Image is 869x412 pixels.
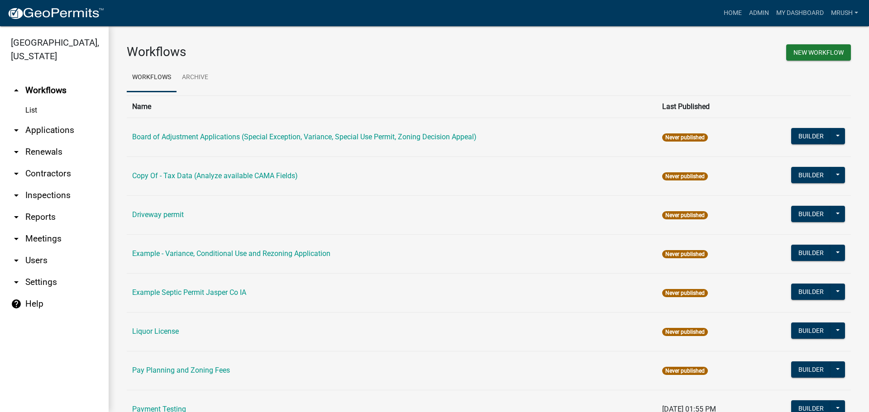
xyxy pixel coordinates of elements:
i: arrow_drop_down [11,233,22,244]
span: Never published [662,211,708,219]
i: arrow_drop_down [11,147,22,157]
button: Builder [791,245,831,261]
i: arrow_drop_down [11,125,22,136]
a: Home [720,5,745,22]
button: New Workflow [786,44,851,61]
button: Builder [791,167,831,183]
a: Pay Planning and Zoning Fees [132,366,230,374]
a: Admin [745,5,773,22]
th: Last Published [657,95,753,118]
i: help [11,298,22,309]
a: Driveway permit [132,210,184,219]
th: Name [127,95,657,118]
span: Never published [662,328,708,336]
i: arrow_drop_down [11,212,22,223]
span: Never published [662,250,708,258]
span: Never published [662,133,708,142]
button: Builder [791,128,831,144]
a: Archive [177,63,214,92]
button: Builder [791,206,831,222]
i: arrow_drop_down [11,255,22,266]
a: Liquor License [132,327,179,336]
span: Never published [662,289,708,297]
i: arrow_drop_down [11,190,22,201]
a: Copy Of - Tax Data (Analyze available CAMA Fields) [132,171,298,180]
a: Example - Variance, Conditional Use and Rezoning Application [132,249,330,258]
h3: Workflows [127,44,482,60]
a: Example Septic Permit Jasper Co IA [132,288,246,297]
button: Builder [791,284,831,300]
a: MRush [827,5,862,22]
span: Never published [662,172,708,180]
a: My Dashboard [773,5,827,22]
a: Workflows [127,63,177,92]
span: Never published [662,367,708,375]
button: Builder [791,322,831,339]
i: arrow_drop_down [11,168,22,179]
a: Board of Adjustment Applications (Special Exception, Variance, Special Use Permit, Zoning Decisio... [132,133,477,141]
i: arrow_drop_up [11,85,22,96]
button: Builder [791,361,831,378]
i: arrow_drop_down [11,277,22,288]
